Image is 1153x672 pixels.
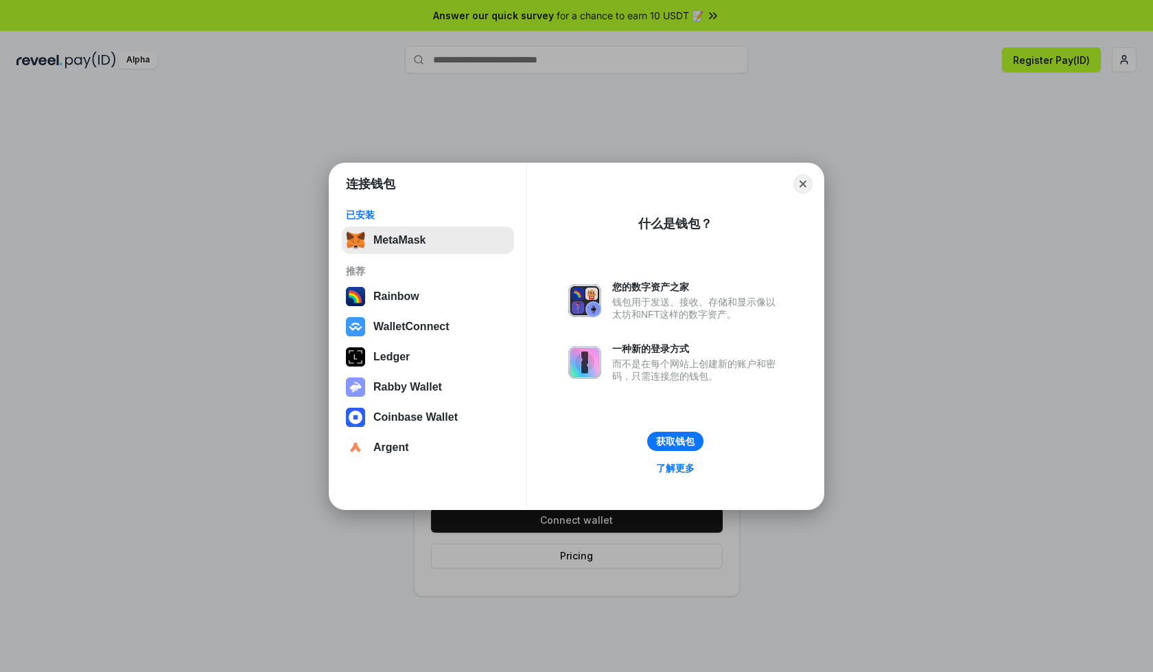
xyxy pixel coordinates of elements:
[346,378,365,397] img: svg+xml,%3Csvg%20xmlns%3D%22http%3A%2F%2Fwww.w3.org%2F2000%2Fsvg%22%20fill%3D%22none%22%20viewBox...
[656,435,695,448] div: 获取钱包
[648,459,703,477] a: 了解更多
[373,381,442,393] div: Rabby Wallet
[568,346,601,379] img: svg+xml,%3Csvg%20xmlns%3D%22http%3A%2F%2Fwww.w3.org%2F2000%2Fsvg%22%20fill%3D%22none%22%20viewBox...
[342,227,514,254] button: MetaMask
[638,216,712,232] div: 什么是钱包？
[346,438,365,457] img: svg+xml,%3Csvg%20width%3D%2228%22%20height%3D%2228%22%20viewBox%3D%220%200%2028%2028%22%20fill%3D...
[373,234,426,246] div: MetaMask
[373,351,410,363] div: Ledger
[342,373,514,401] button: Rabby Wallet
[568,284,601,317] img: svg+xml,%3Csvg%20xmlns%3D%22http%3A%2F%2Fwww.w3.org%2F2000%2Fsvg%22%20fill%3D%22none%22%20viewBox...
[342,434,514,461] button: Argent
[346,209,510,221] div: 已安装
[346,231,365,250] img: svg+xml,%3Csvg%20fill%3D%22none%22%20height%3D%2233%22%20viewBox%3D%220%200%2035%2033%22%20width%...
[342,404,514,431] button: Coinbase Wallet
[373,411,458,424] div: Coinbase Wallet
[647,432,703,451] button: 获取钱包
[373,441,409,454] div: Argent
[342,283,514,310] button: Rainbow
[346,408,365,427] img: svg+xml,%3Csvg%20width%3D%2228%22%20height%3D%2228%22%20viewBox%3D%220%200%2028%2028%22%20fill%3D...
[346,317,365,336] img: svg+xml,%3Csvg%20width%3D%2228%22%20height%3D%2228%22%20viewBox%3D%220%200%2028%2028%22%20fill%3D...
[342,313,514,340] button: WalletConnect
[346,265,510,277] div: 推荐
[373,290,419,303] div: Rainbow
[612,296,782,321] div: 钱包用于发送、接收、存储和显示像以太坊和NFT这样的数字资产。
[346,176,395,192] h1: 连接钱包
[346,347,365,367] img: svg+xml,%3Csvg%20xmlns%3D%22http%3A%2F%2Fwww.w3.org%2F2000%2Fsvg%22%20width%3D%2228%22%20height%3...
[612,358,782,382] div: 而不是在每个网站上创建新的账户和密码，只需连接您的钱包。
[342,343,514,371] button: Ledger
[346,287,365,306] img: svg+xml,%3Csvg%20width%3D%22120%22%20height%3D%22120%22%20viewBox%3D%220%200%20120%20120%22%20fil...
[373,321,450,333] div: WalletConnect
[793,174,813,194] button: Close
[612,343,782,355] div: 一种新的登录方式
[656,462,695,474] div: 了解更多
[612,281,782,293] div: 您的数字资产之家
